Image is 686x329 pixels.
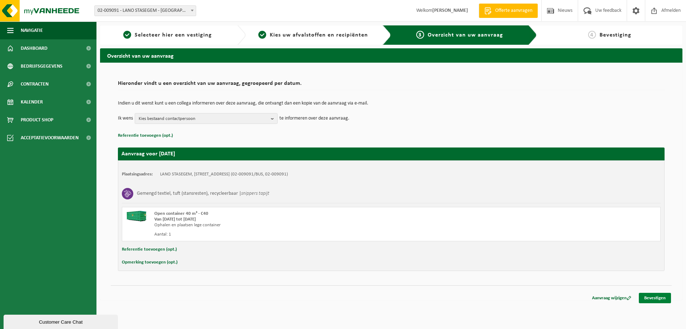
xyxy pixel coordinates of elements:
iframe: chat widget [4,313,119,329]
strong: [PERSON_NAME] [432,8,468,13]
span: Acceptatievoorwaarden [21,129,79,147]
span: Bedrijfsgegevens [21,57,63,75]
h3: Gemengd textiel, tuft (stansresten), recycleerbaar | [137,188,269,199]
span: Open container 40 m³ - C40 [154,211,208,216]
span: 02-009091 - LANO STASEGEM - HARELBEKE [95,6,196,16]
h2: Overzicht van uw aanvraag [100,48,682,62]
a: Offerte aanvragen [479,4,538,18]
span: Kies bestaand contactpersoon [139,113,268,124]
a: 2Kies uw afvalstoffen en recipiënten [249,31,377,39]
span: 3 [416,31,424,39]
button: Opmerking toevoegen (opt.) [122,258,178,267]
span: Bevestiging [600,32,631,38]
button: Referentie toevoegen (opt.) [118,131,173,140]
td: LANO STASEGEM, [STREET_ADDRESS] (02-009091/BUS, 02-009091) [160,171,288,177]
div: Aantal: 1 [154,232,420,237]
span: Product Shop [21,111,53,129]
div: Ophalen en plaatsen lege container [154,222,420,228]
i: snippers tapijt [241,191,269,196]
p: Ik wens [118,113,133,124]
span: 2 [258,31,266,39]
span: Offerte aanvragen [493,7,534,14]
button: Referentie toevoegen (opt.) [122,245,177,254]
span: 1 [123,31,131,39]
img: HK-XC-40-GN-00.png [126,211,147,222]
strong: Van [DATE] tot [DATE] [154,217,196,222]
strong: Plaatsingsadres: [122,172,153,176]
p: Indien u dit wenst kunt u een collega informeren over deze aanvraag, die ontvangt dan een kopie v... [118,101,665,106]
span: Dashboard [21,39,48,57]
p: te informeren over deze aanvraag. [279,113,349,124]
a: Aanvraag wijzigen [587,293,637,303]
button: Kies bestaand contactpersoon [135,113,278,124]
h2: Hieronder vindt u een overzicht van uw aanvraag, gegroepeerd per datum. [118,81,665,90]
span: Selecteer hier een vestiging [135,32,212,38]
a: 1Selecteer hier een vestiging [104,31,232,39]
span: Kalender [21,93,43,111]
span: Contracten [21,75,49,93]
span: Navigatie [21,21,43,39]
span: Overzicht van uw aanvraag [428,32,503,38]
strong: Aanvraag voor [DATE] [121,151,175,157]
a: Bevestigen [639,293,671,303]
span: Kies uw afvalstoffen en recipiënten [270,32,368,38]
span: 02-009091 - LANO STASEGEM - HARELBEKE [94,5,196,16]
span: 4 [588,31,596,39]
